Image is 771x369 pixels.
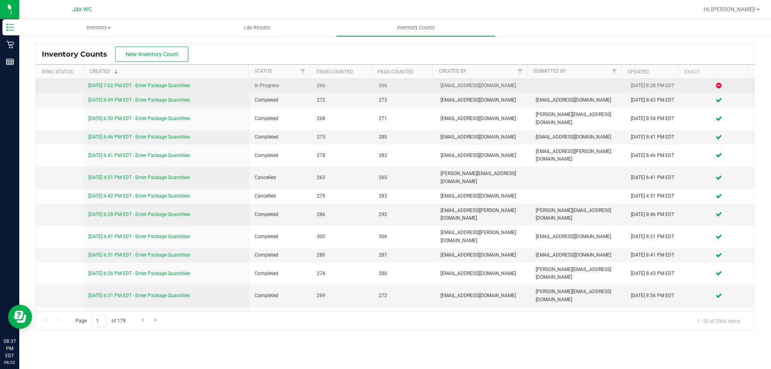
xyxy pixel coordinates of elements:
[536,233,621,241] span: [EMAIL_ADDRESS][DOMAIN_NAME]
[441,229,526,244] span: [EMAIL_ADDRESS][PERSON_NAME][DOMAIN_NAME]
[441,152,526,159] span: [EMAIL_ADDRESS][DOMAIN_NAME]
[88,212,190,217] a: [DATE] 6:28 PM EDT - Enter Package Quantities
[379,270,431,277] span: 280
[4,359,16,365] p: 08/22
[533,68,566,74] a: Submitted By
[255,96,307,104] span: Completed
[441,270,526,277] span: [EMAIL_ADDRESS][DOMAIN_NAME]
[255,233,307,241] span: Completed
[704,6,756,12] span: Hi, [PERSON_NAME]!
[255,133,307,141] span: Completed
[8,305,32,329] iframe: Resource center
[386,24,446,31] span: Inventory Counts
[441,192,526,200] span: [EMAIL_ADDRESS][DOMAIN_NAME]
[536,96,621,104] span: [EMAIL_ADDRESS][DOMAIN_NAME]
[317,192,369,200] span: 279
[6,58,14,66] inline-svg: Reports
[441,292,526,300] span: [EMAIL_ADDRESS][DOMAIN_NAME]
[441,115,526,122] span: [EMAIL_ADDRESS][DOMAIN_NAME]
[536,207,621,222] span: [PERSON_NAME][EMAIL_ADDRESS][DOMAIN_NAME]
[317,233,369,241] span: 300
[631,174,678,181] div: [DATE] 6:41 PM EDT
[441,170,526,185] span: [PERSON_NAME][EMAIL_ADDRESS][DOMAIN_NAME]
[317,251,369,259] span: 280
[379,115,431,122] span: 271
[536,148,621,163] span: [EMAIL_ADDRESS][PERSON_NAME][DOMAIN_NAME]
[317,96,369,104] span: 272
[377,69,413,75] a: Pkgs Counted
[536,266,621,281] span: [PERSON_NAME][EMAIL_ADDRESS][DOMAIN_NAME]
[255,192,307,200] span: Cancelled
[6,41,14,49] inline-svg: Retail
[72,6,92,13] span: Jax WC
[631,115,678,122] div: [DATE] 8:54 PM EDT
[628,69,649,75] a: Updated
[150,315,162,326] a: Go to the last page
[631,211,678,218] div: [DATE] 8:46 PM EDT
[42,69,73,75] a: Sync Status
[255,211,307,218] span: Completed
[631,251,678,259] div: [DATE] 8:41 PM EDT
[379,174,431,181] span: 265
[20,24,177,31] span: Inventory
[88,83,190,88] a: [DATE] 7:02 PM EDT - Enter Package Quantities
[255,270,307,277] span: Completed
[88,293,190,298] a: [DATE] 6:31 PM EDT - Enter Package Quantities
[379,152,431,159] span: 282
[513,65,526,78] a: Filter
[317,82,369,90] span: 266
[316,69,353,75] a: Items Counted
[88,193,190,199] a: [DATE] 6:42 PM EDT - Enter Package Quantities
[115,47,188,62] button: New Inventory Count
[137,315,149,326] a: Go to the next page
[678,65,749,79] th: Exact
[441,251,526,259] span: [EMAIL_ADDRESS][DOMAIN_NAME]
[317,115,369,122] span: 268
[631,292,678,300] div: [DATE] 8:56 PM EDT
[536,288,621,303] span: [PERSON_NAME][EMAIL_ADDRESS][DOMAIN_NAME]
[255,174,307,181] span: Cancelled
[441,133,526,141] span: [EMAIL_ADDRESS][DOMAIN_NAME]
[255,152,307,159] span: Completed
[379,82,431,90] span: 266
[88,271,190,276] a: [DATE] 6:26 PM EDT - Enter Package Quantities
[536,111,621,126] span: [PERSON_NAME][EMAIL_ADDRESS][DOMAIN_NAME]
[690,315,747,327] span: 1 - 20 of 3566 items
[255,68,272,74] a: Status
[536,251,621,259] span: [EMAIL_ADDRESS][DOMAIN_NAME]
[90,69,119,74] a: Created
[379,292,431,300] span: 272
[6,23,14,31] inline-svg: Inventory
[255,82,307,90] span: In Progress
[631,82,678,90] div: [DATE] 8:28 PM EDT
[379,133,431,141] span: 280
[317,292,369,300] span: 269
[88,153,190,158] a: [DATE] 6:41 PM EDT - Enter Package Quantities
[379,192,431,200] span: 283
[88,175,190,180] a: [DATE] 4:51 PM EDT - Enter Package Quantities
[536,133,621,141] span: [EMAIL_ADDRESS][DOMAIN_NAME]
[379,96,431,104] span: 273
[88,234,190,239] a: [DATE] 6:41 PM EDT - Enter Package Quantities
[631,233,678,241] div: [DATE] 8:51 PM EDT
[88,252,190,258] a: [DATE] 6:31 PM EDT - Enter Package Quantities
[178,19,337,36] a: Lab Results
[536,310,621,326] span: [PERSON_NAME][EMAIL_ADDRESS][DOMAIN_NAME]
[337,19,495,36] a: Inventory Counts
[255,251,307,259] span: Completed
[233,24,281,31] span: Lab Results
[441,207,526,222] span: [EMAIL_ADDRESS][PERSON_NAME][DOMAIN_NAME]
[88,97,190,103] a: [DATE] 6:49 PM EDT - Enter Package Quantities
[317,174,369,181] span: 263
[317,211,369,218] span: 286
[88,116,190,121] a: [DATE] 6:30 PM EDT - Enter Package Quantities
[4,338,16,359] p: 08:37 PM EDT
[631,270,678,277] div: [DATE] 8:43 PM EDT
[317,152,369,159] span: 278
[441,82,526,90] span: [EMAIL_ADDRESS][DOMAIN_NAME]
[255,115,307,122] span: Completed
[379,251,431,259] span: 287
[631,152,678,159] div: [DATE] 8:46 PM EDT
[317,270,369,277] span: 274
[379,233,431,241] span: 306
